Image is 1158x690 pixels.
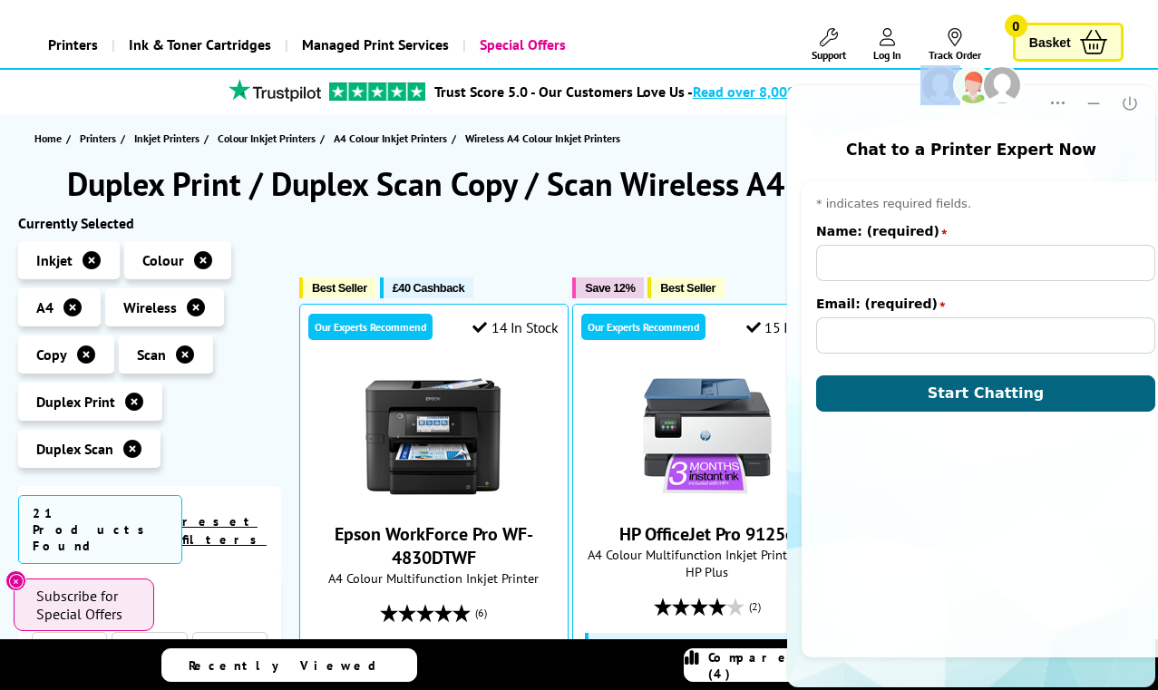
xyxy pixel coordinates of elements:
[873,28,901,62] a: Log In
[18,495,182,564] span: 21 Products Found
[18,162,1140,205] h1: Duplex Print / Duplex Scan Copy / Scan Wireless A4 Colour Inkjet Printers
[434,83,892,101] a: Trust Score 5.0 - Our Customers Love Us -Read over 8,000 Great Reviews!
[285,22,462,68] a: Managed Print Services
[308,314,433,340] div: Our Experts Recommend
[189,657,394,674] span: Recently Viewed
[365,368,501,504] img: Epson WorkForce Pro WF-4830DTWF
[873,48,901,62] span: Log In
[585,281,635,295] span: Save 12%
[309,569,559,587] span: A4 Colour Multifunction Inkjet Printer
[1013,23,1124,62] a: Basket 0
[36,345,67,364] span: Copy
[18,214,281,232] div: Currently Selected
[746,318,832,336] div: 15 In Stock
[334,129,452,148] a: A4 Colour Inkjet Printers
[5,570,26,591] button: Close
[581,314,706,340] div: Our Experts Recommend
[749,589,761,624] span: (2)
[312,281,367,295] span: Best Seller
[365,490,501,508] a: Epson WorkForce Pro WF-4830DTWF
[335,522,533,569] a: Epson WorkForce Pro WF-4830DTWF
[218,129,320,148] a: Colour Inkjet Printers
[137,345,166,364] span: Scan
[462,22,579,68] a: Special Offers
[784,55,1158,690] iframe: chat window
[123,298,177,316] span: Wireless
[299,277,376,298] button: Best Seller
[812,28,846,62] a: Support
[660,281,715,295] span: Best Seller
[465,131,620,145] span: Wireless A4 Colour Inkjet Printers
[812,48,846,62] span: Support
[639,490,775,508] a: HP OfficeJet Pro 9125e
[134,129,204,148] a: Inkjet Printers
[647,277,725,298] button: Best Seller
[572,277,644,298] button: Save 12%
[129,22,271,68] span: Ink & Toner Cartridges
[329,83,425,101] img: trustpilot rating
[472,318,558,336] div: 14 In Stock
[34,22,112,68] a: Printers
[80,129,116,148] span: Printers
[134,129,199,148] span: Inkjet Printers
[929,28,981,62] a: Track Order
[582,546,832,580] span: A4 Colour Multifunction Inkjet Printer with HP Plus
[639,368,775,504] img: HP OfficeJet Pro 9125e
[142,251,184,269] span: Colour
[619,522,794,546] a: HP OfficeJet Pro 9125e
[220,79,329,102] img: trustpilot rating
[36,298,54,316] span: A4
[684,648,939,682] a: Compare Products (4)
[334,129,447,148] span: A4 Colour Inkjet Printers
[1005,15,1027,37] span: 0
[36,393,115,411] span: Duplex Print
[182,513,267,548] a: reset filters
[112,22,285,68] a: Ink & Toner Cartridges
[380,277,473,298] button: £40 Cashback
[34,129,66,148] a: Home
[1029,30,1071,54] span: Basket
[161,648,417,682] a: Recently Viewed
[218,129,316,148] span: Colour Inkjet Printers
[36,251,73,269] span: Inkjet
[36,587,136,623] span: Subscribe for Special Offers
[80,129,121,148] a: Printers
[393,281,464,295] span: £40 Cashback
[693,83,892,101] span: Read over 8,000 Great Reviews!
[36,440,113,458] span: Duplex Scan
[475,596,487,630] span: (6)
[708,649,939,682] span: Compare Products (4)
